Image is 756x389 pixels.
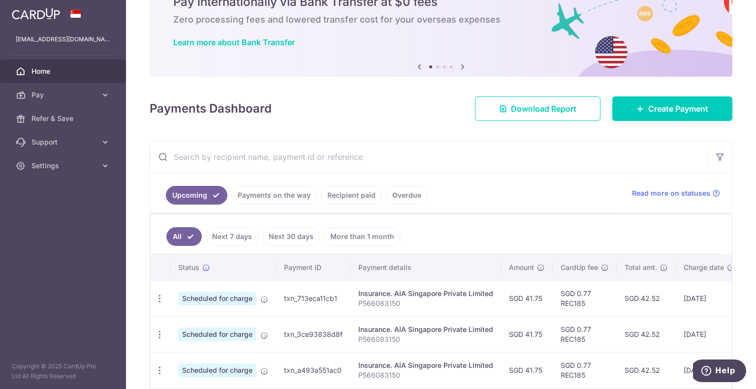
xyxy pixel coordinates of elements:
td: SGD 0.77 REC185 [553,352,617,388]
span: Create Payment [648,103,708,115]
a: Create Payment [612,96,732,121]
a: Upcoming [166,186,227,205]
span: Read more on statuses [632,188,710,198]
a: Overdue [386,186,428,205]
div: Insurance. AIA Singapore Private Limited [358,289,493,299]
span: CardUp fee [561,263,598,272]
span: Scheduled for charge [178,363,256,377]
td: [DATE] [676,316,743,352]
td: SGD 41.75 [501,280,553,316]
span: Support [31,137,96,147]
p: P566083150 [358,334,493,344]
a: Download Report [475,96,600,121]
span: Refer & Save [31,114,96,123]
th: Payment details [350,255,501,280]
a: Next 30 days [262,227,320,246]
span: Status [178,263,199,272]
td: SGD 41.75 [501,316,553,352]
span: Scheduled for charge [178,328,256,341]
td: SGD 41.75 [501,352,553,388]
td: SGD 42.52 [617,352,676,388]
td: txn_a493a551ac0 [276,352,350,388]
span: Settings [31,161,96,171]
td: SGD 42.52 [617,316,676,352]
a: More than 1 month [324,227,401,246]
td: [DATE] [676,280,743,316]
a: Learn more about Bank Transfer [173,37,295,47]
p: P566083150 [358,299,493,308]
p: [EMAIL_ADDRESS][DOMAIN_NAME] [16,34,110,44]
th: Payment ID [276,255,350,280]
iframe: Opens a widget where you can find more information [693,359,746,384]
span: Pay [31,90,96,100]
span: Download Report [511,103,576,115]
a: Read more on statuses [632,188,720,198]
td: txn_3ce93838d8f [276,316,350,352]
td: SGD 0.77 REC185 [553,280,617,316]
td: SGD 42.52 [617,280,676,316]
a: Next 7 days [206,227,258,246]
span: Scheduled for charge [178,292,256,305]
img: CardUp [12,8,60,20]
h4: Payments Dashboard [150,100,272,118]
td: SGD 0.77 REC185 [553,316,617,352]
span: Total amt. [625,263,657,272]
td: txn_713eca11cb1 [276,280,350,316]
div: Insurance. AIA Singapore Private Limited [358,325,493,334]
td: [DATE] [676,352,743,388]
a: Payments on the way [231,186,317,205]
a: All [166,227,202,246]
span: Home [31,66,96,76]
span: Amount [509,263,534,272]
span: Charge date [684,263,724,272]
a: Recipient paid [321,186,382,205]
div: Insurance. AIA Singapore Private Limited [358,360,493,370]
p: P566083150 [358,370,493,380]
h6: Zero processing fees and lowered transfer cost for your overseas expenses [173,14,709,26]
input: Search by recipient name, payment id or reference [150,141,708,173]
